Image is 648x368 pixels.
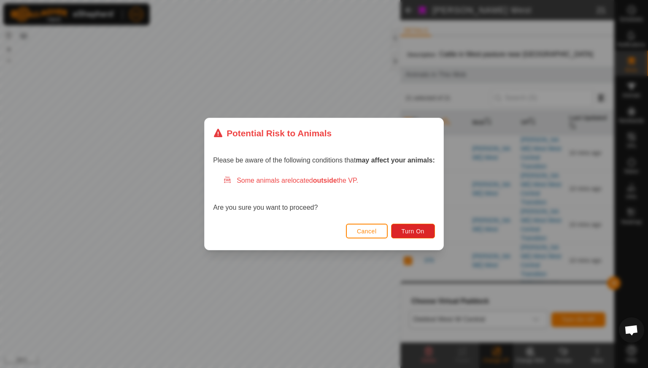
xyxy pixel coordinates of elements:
button: Turn On [391,224,435,238]
div: Open chat [619,317,644,343]
strong: outside [313,177,337,184]
div: Some animals are [223,176,435,186]
span: Please be aware of the following conditions that [213,157,435,164]
span: Cancel [357,228,377,235]
strong: may affect your animals: [356,157,435,164]
span: located the VP. [291,177,358,184]
button: Cancel [346,224,388,238]
div: Are you sure you want to proceed? [213,176,435,213]
span: Turn On [402,228,424,235]
div: Potential Risk to Animals [213,127,332,140]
